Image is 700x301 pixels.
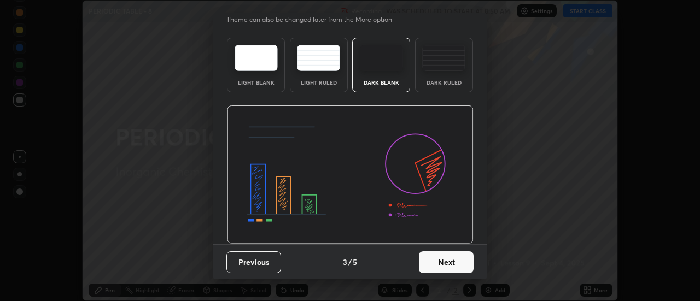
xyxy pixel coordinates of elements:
h4: / [348,256,352,268]
h4: 3 [343,256,347,268]
button: Previous [226,251,281,273]
img: lightTheme.e5ed3b09.svg [235,45,278,71]
img: darkThemeBanner.d06ce4a2.svg [227,105,474,244]
img: darkTheme.f0cc69e5.svg [360,45,403,71]
img: darkRuledTheme.de295e13.svg [422,45,465,71]
div: Dark Ruled [422,80,466,85]
div: Light Ruled [297,80,341,85]
button: Next [419,251,474,273]
img: lightRuledTheme.5fabf969.svg [297,45,340,71]
h4: 5 [353,256,357,268]
p: Theme can also be changed later from the More option [226,15,404,25]
div: Dark Blank [359,80,403,85]
div: Light Blank [234,80,278,85]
